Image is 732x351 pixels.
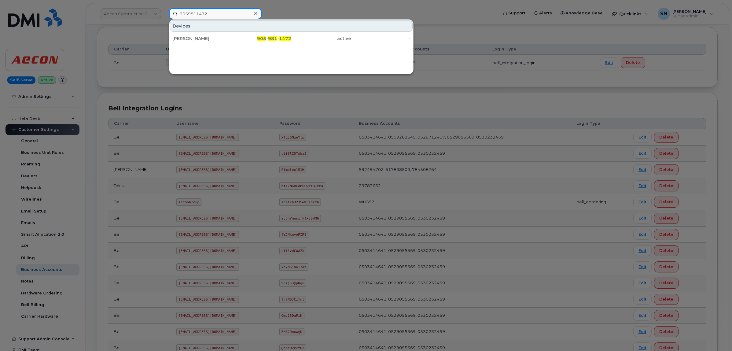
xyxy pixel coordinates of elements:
span: 905 [257,36,266,41]
span: 1472 [279,36,291,41]
div: - - [232,35,292,42]
div: active [291,35,351,42]
div: - [351,35,410,42]
a: [PERSON_NAME]905-981-1472active- [170,33,413,44]
div: Devices [170,20,413,32]
span: 981 [268,36,277,41]
input: Find something... [169,8,262,19]
div: [PERSON_NAME] [172,35,232,42]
